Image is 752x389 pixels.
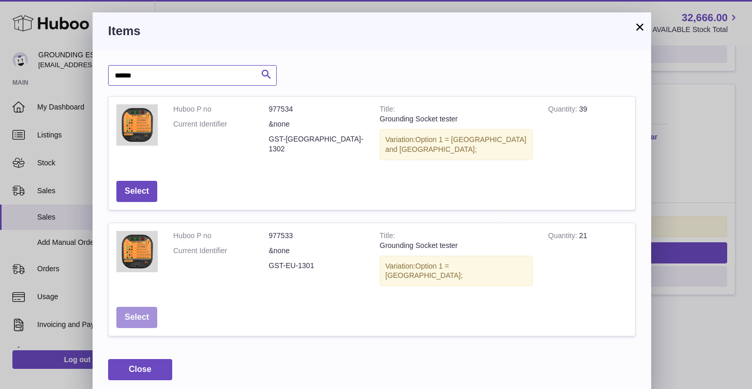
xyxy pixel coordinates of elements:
strong: Title [380,231,395,242]
span: Option 1 = [GEOGRAPHIC_DATA] and [GEOGRAPHIC_DATA]; [385,135,527,153]
dd: GST-[GEOGRAPHIC_DATA]-1302 [269,134,365,154]
td: 39 [540,97,635,173]
button: Close [108,359,172,380]
strong: Quantity [548,105,579,116]
img: Grounding Socket tester [116,231,158,272]
dd: 977533 [269,231,365,241]
dt: Huboo P no [173,104,269,114]
strong: Title [380,105,395,116]
div: Grounding Socket tester [380,114,533,124]
dd: GST-EU-1301 [269,261,365,271]
img: Grounding Socket tester [116,104,158,146]
dt: Huboo P no [173,231,269,241]
span: Close [129,365,152,374]
dt: Current Identifier [173,246,269,256]
dd: &none [269,119,365,129]
strong: Quantity [548,231,579,242]
div: Variation: [380,129,533,160]
button: × [634,21,646,33]
div: Grounding Socket tester [380,241,533,251]
button: Select [116,307,157,328]
button: Select [116,181,157,202]
span: Option 1 = [GEOGRAPHIC_DATA]; [385,262,463,280]
dd: 977534 [269,104,365,114]
td: 21 [540,223,635,300]
h3: Items [108,23,636,39]
div: Variation: [380,256,533,287]
dd: &none [269,246,365,256]
dt: Current Identifier [173,119,269,129]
